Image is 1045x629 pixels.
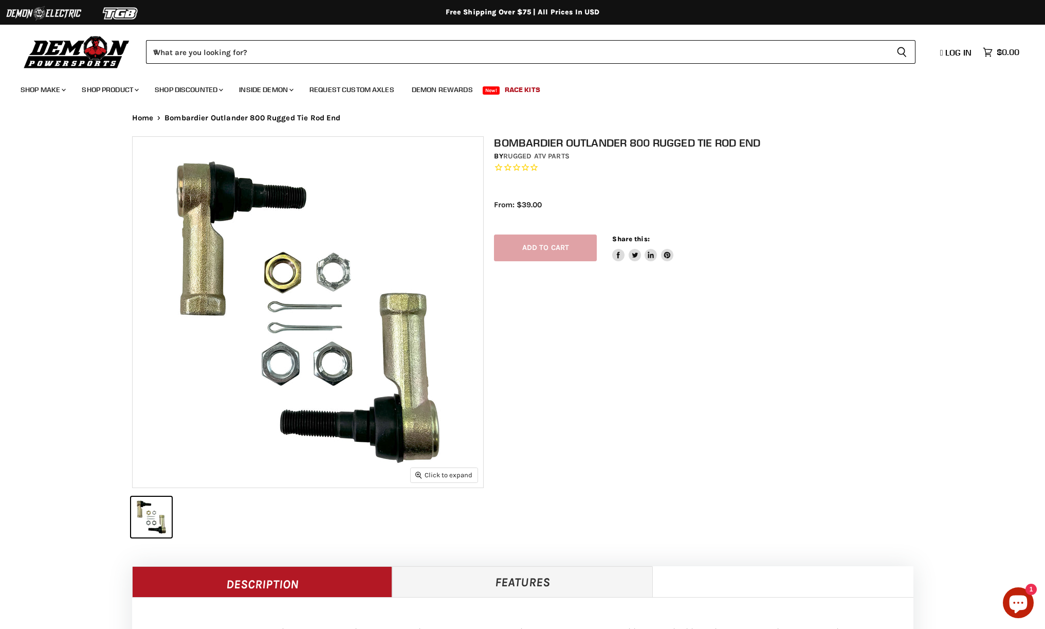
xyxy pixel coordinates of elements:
[13,79,72,100] a: Shop Make
[13,75,1017,100] ul: Main menu
[74,79,145,100] a: Shop Product
[133,137,483,488] img: Bombardier Outlander 800 Rugged Tie Rod End
[494,136,924,149] h1: Bombardier Outlander 800 Rugged Tie Rod End
[132,566,393,597] a: Description
[146,40,915,64] form: Product
[164,114,340,122] span: Bombardier Outlander 800 Rugged Tie Rod End
[945,47,971,58] span: Log in
[483,86,500,95] span: New!
[415,471,472,479] span: Click to expand
[82,4,159,23] img: TGB Logo 2
[978,45,1024,60] a: $0.00
[888,40,915,64] button: Search
[147,79,229,100] a: Shop Discounted
[21,33,133,70] img: Demon Powersports
[494,200,542,209] span: From: $39.00
[411,468,478,482] button: Click to expand
[494,151,924,162] div: by
[131,497,172,537] button: Bombardier Outlander 800 Rugged Tie Rod End thumbnail
[392,566,653,597] a: Features
[503,152,570,160] a: Rugged ATV Parts
[497,79,548,100] a: Race Kits
[936,48,978,57] a: Log in
[231,79,300,100] a: Inside Demon
[404,79,481,100] a: Demon Rewards
[302,79,402,100] a: Request Custom Axles
[5,4,82,23] img: Demon Electric Logo 2
[132,114,154,122] a: Home
[1000,587,1037,621] inbox-online-store-chat: Shopify online store chat
[112,114,934,122] nav: Breadcrumbs
[146,40,888,64] input: When autocomplete results are available use up and down arrows to review and enter to select
[612,235,649,243] span: Share this:
[997,47,1019,57] span: $0.00
[494,163,924,173] span: Rated 0.0 out of 5 stars 0 reviews
[112,8,934,17] div: Free Shipping Over $75 | All Prices In USD
[612,235,673,262] aside: Share this:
